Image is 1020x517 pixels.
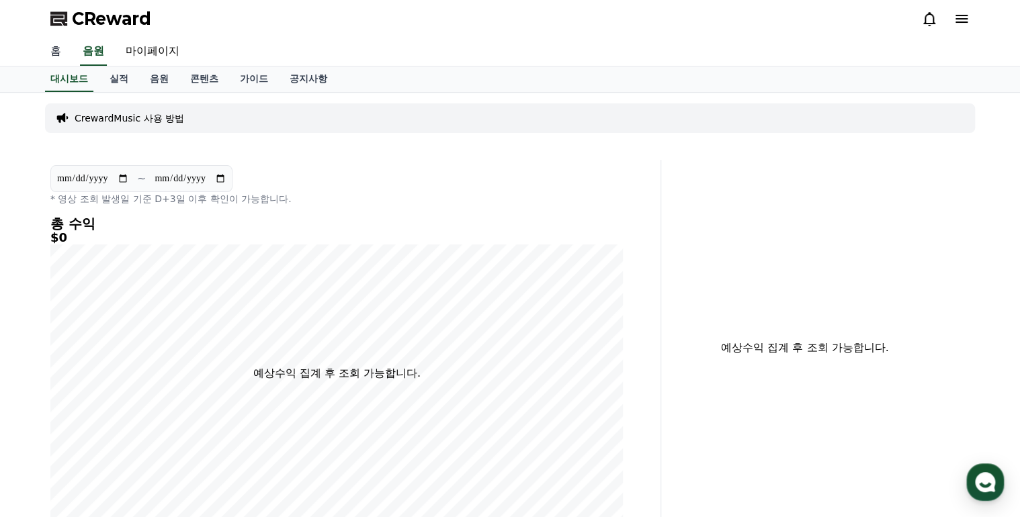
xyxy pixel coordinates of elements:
h4: 총 수익 [50,216,623,231]
a: 가이드 [229,66,279,92]
a: 음원 [139,66,179,92]
a: 홈 [4,406,89,439]
a: CrewardMusic 사용 방법 [75,111,184,125]
span: 홈 [42,426,50,436]
p: ~ [137,171,146,187]
h5: $0 [50,231,623,244]
a: 홈 [40,38,72,66]
a: 대시보드 [45,66,93,92]
p: 예상수익 집계 후 조회 가능합니다. [253,365,420,381]
a: 공지사항 [279,66,338,92]
a: 마이페이지 [115,38,190,66]
a: 음원 [80,38,107,66]
span: CReward [72,8,151,30]
a: 콘텐츠 [179,66,229,92]
a: 실적 [99,66,139,92]
a: 설정 [173,406,258,439]
span: 대화 [123,426,139,437]
span: 설정 [208,426,224,436]
a: 대화 [89,406,173,439]
a: CReward [50,8,151,30]
p: 예상수익 집계 후 조회 가능합니다. [672,340,937,356]
p: * 영상 조회 발생일 기준 D+3일 이후 확인이 가능합니다. [50,192,623,205]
